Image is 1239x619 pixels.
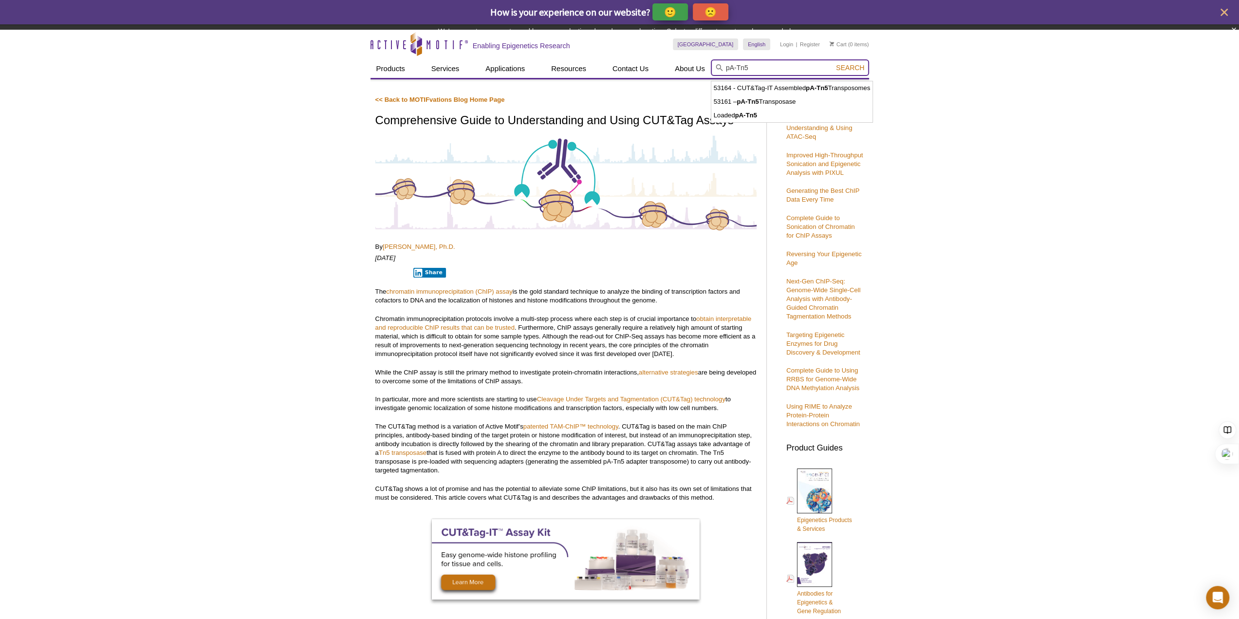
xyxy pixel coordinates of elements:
img: Epi_brochure_140604_cover_web_70x200 [797,469,832,513]
a: Complete Guide to Using RRBS for Genome-Wide DNA Methylation Analysis [786,367,859,392]
a: Reversing Your Epigenetic Age [786,250,862,266]
h1: Comprehensive Guide to Understanding and Using CUT&Tag Assays [375,114,757,128]
iframe: X Post Button [375,267,407,277]
button: close [1218,6,1230,19]
a: Targeting Epigenetic Enzymes for Drug Discovery & Development [786,331,860,356]
a: Antibodies forEpigenetics &Gene Regulation [786,541,841,617]
span: How is your experience on our website? [490,6,650,18]
strong: pA-Tn5 [735,112,757,119]
span: Antibodies for Epigenetics & Gene Regulation [797,590,841,615]
li: 53164 - CUT&Tag-IT Assembled Transposomes [711,81,873,95]
h2: Enabling Epigenetics Research [473,41,570,50]
a: Next-Gen ChIP-Seq: Genome-Wide Single-Cell Analysis with Antibody-Guided Chromatin Tagmentation M... [786,278,860,320]
div: Open Intercom Messenger [1206,586,1229,609]
a: Login [780,41,793,48]
a: [PERSON_NAME], Ph.D. [383,243,455,250]
input: Keyword, Cat. No. [711,59,869,76]
a: Applications [480,59,531,78]
img: Optimized CUT&Tag-IT Assay Kit [432,519,700,600]
a: alternative strategies [639,369,698,376]
a: Complete Guide to Sonication of Chromatin for ChIP Assays [786,214,855,239]
strong: pA-Tn5 [737,98,758,105]
a: Contact Us [607,59,654,78]
img: Your Cart [830,41,834,46]
a: Using RIME to Analyze Protein-Protein Interactions on Chromatin [786,403,860,428]
p: While the ChIP assay is still the primary method to investigate protein-chromatin interactions, a... [375,368,757,386]
a: [GEOGRAPHIC_DATA] [673,38,739,50]
li: | [796,38,797,50]
strong: pA-Tn5 [806,84,828,92]
em: [DATE] [375,254,396,262]
a: Tn5 transposase [379,449,426,456]
a: chromatin immunoprecipitation (ChIP) assay [386,288,512,295]
p: CUT&Tag shows a lot of promise and has the potential to alleviate some ChIP limitations, but it a... [375,485,757,502]
a: Services [425,59,465,78]
p: The CUT&Tag method is a variation of Active Motif’s . CUT&Tag is based on the main ChIP principle... [375,422,757,475]
button: Search [833,63,867,72]
a: patented TAM-ChIP™ technology [523,423,618,430]
a: English [743,38,770,50]
li: Loaded [711,109,873,122]
a: About Us [669,59,711,78]
p: By [375,243,757,251]
a: Products [370,59,411,78]
p: The is the gold standard technique to analyze the binding of transcription factors and cofactors ... [375,287,757,305]
a: Complete Guide to Understanding & Using ATAC-Seq [786,115,852,140]
p: Chromatin immunoprecipitation protocols involve a multi-step process where each step is of crucia... [375,315,757,358]
span: Epigenetics Products & Services [797,517,852,532]
button: × [1231,24,1237,36]
a: Resources [545,59,592,78]
a: Epigenetics Products& Services [786,468,852,534]
p: In particular, more and more scientists are starting to use to investigate genomic localization o... [375,395,757,413]
a: Generating the Best ChIP Data Every Time [786,187,859,203]
li: 53161 – Transposase [711,95,873,109]
a: Cleavage Under Targets and Tagmentation (CUT&Tag) technology [537,395,725,403]
p: 🙁 [704,6,717,18]
img: Antibody-Based Tagmentation Notes [375,134,757,231]
a: Register [800,41,820,48]
li: (0 items) [830,38,869,50]
a: Improved High-Throughput Sonication and Epigenetic Analysis with PIXUL [786,151,863,176]
a: obtain interpretable and reproducible ChIP results that can be trusted [375,315,752,331]
span: Search [836,64,864,72]
button: Share [413,268,446,278]
a: Cart [830,41,847,48]
h3: Product Guides [786,438,864,452]
p: 🙂 [664,6,676,18]
img: Abs_epi_2015_cover_web_70x200 [797,542,832,587]
a: << Back to MOTIFvations Blog Home Page [375,96,505,103]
